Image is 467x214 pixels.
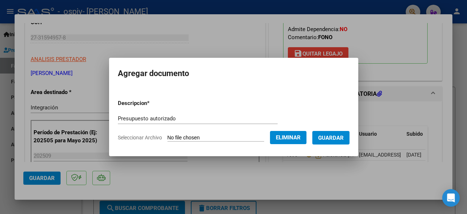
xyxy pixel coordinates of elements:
div: Open Intercom Messenger [442,189,460,207]
span: Eliminar [276,134,301,141]
button: Guardar [312,131,350,144]
span: Guardar [318,135,344,141]
button: Eliminar [270,131,306,144]
span: Seleccionar Archivo [118,135,162,140]
p: Descripcion [118,99,188,108]
h2: Agregar documento [118,67,350,80]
